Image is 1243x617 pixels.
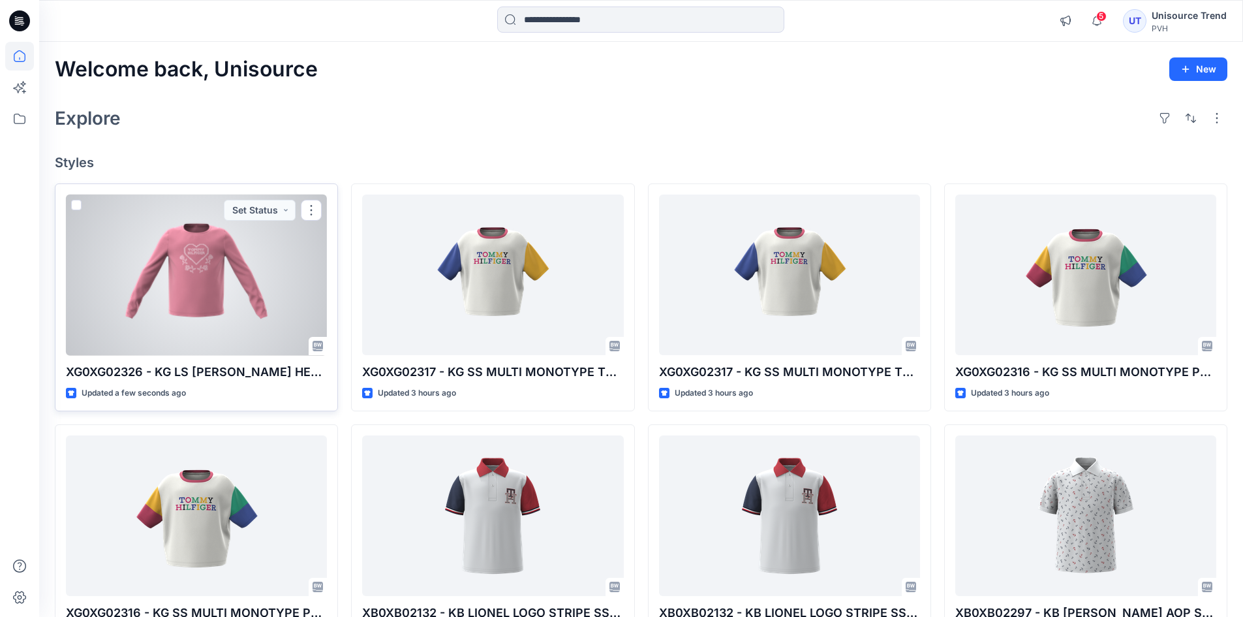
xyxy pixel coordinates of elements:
[55,108,121,129] h2: Explore
[362,435,623,597] a: XB0XB02132 - KB LIONEL LOGO STRIPE SS POLO_proto
[66,195,327,356] a: XG0XG02326 - KG LS TOMMY HEART TEE_proto
[55,155,1227,170] h4: Styles
[675,387,753,400] p: Updated 3 hours ago
[66,435,327,597] a: XG0XG02316 - KG SS MULTI MONOTYPE PCD TEE_proto
[659,435,920,597] a: XB0XB02132 - KB LIONEL LOGO STRIPE SS POLO_proto
[1123,9,1146,33] div: UT
[955,195,1216,356] a: XG0XG02316 - KG SS MULTI MONOTYPE PCD TEE_proto
[82,387,186,400] p: Updated a few seconds ago
[362,195,623,356] a: XG0XG02317 - KG SS MULTI MONOTYPE TEE_proto
[1152,8,1227,24] div: Unisource Trend
[971,387,1049,400] p: Updated 3 hours ago
[1152,24,1227,33] div: PVH
[66,363,327,381] p: XG0XG02326 - KG LS [PERSON_NAME] HEART TEE_proto
[1169,57,1227,81] button: New
[55,57,318,82] h2: Welcome back, Unisource
[659,363,920,381] p: XG0XG02317 - KG SS MULTI MONOTYPE TEE_proto
[1096,11,1107,22] span: 5
[378,387,456,400] p: Updated 3 hours ago
[362,363,623,381] p: XG0XG02317 - KG SS MULTI MONOTYPE TEE_proto
[955,435,1216,597] a: XB0XB02297 - KB COLE AOP SS POLO_proto
[955,363,1216,381] p: XG0XG02316 - KG SS MULTI MONOTYPE PCD TEE_proto
[659,195,920,356] a: XG0XG02317 - KG SS MULTI MONOTYPE TEE_proto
